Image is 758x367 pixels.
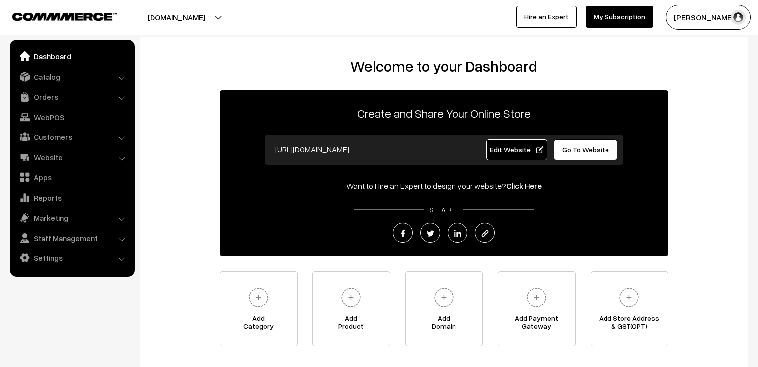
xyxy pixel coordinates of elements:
[486,139,547,160] a: Edit Website
[430,284,457,311] img: plus.svg
[12,168,131,186] a: Apps
[554,139,618,160] a: Go To Website
[666,5,751,30] button: [PERSON_NAME] C
[490,145,543,154] span: Edit Website
[516,6,577,28] a: Hire an Expert
[220,314,297,334] span: Add Category
[313,314,390,334] span: Add Product
[405,271,483,346] a: AddDomain
[12,108,131,126] a: WebPOS
[615,284,643,311] img: plus.svg
[12,209,131,227] a: Marketing
[424,205,463,214] span: SHARE
[113,5,240,30] button: [DOMAIN_NAME]
[12,128,131,146] a: Customers
[586,6,653,28] a: My Subscription
[12,189,131,207] a: Reports
[523,284,550,311] img: plus.svg
[220,180,668,192] div: Want to Hire an Expert to design your website?
[12,88,131,106] a: Orders
[12,249,131,267] a: Settings
[12,148,131,166] a: Website
[562,145,609,154] span: Go To Website
[498,314,575,334] span: Add Payment Gateway
[12,10,100,22] a: COMMMERCE
[12,13,117,20] img: COMMMERCE
[406,314,482,334] span: Add Domain
[12,68,131,86] a: Catalog
[731,10,746,25] img: user
[220,104,668,122] p: Create and Share Your Online Store
[12,47,131,65] a: Dashboard
[591,271,668,346] a: Add Store Address& GST(OPT)
[12,229,131,247] a: Staff Management
[245,284,272,311] img: plus.svg
[506,181,542,191] a: Click Here
[220,271,298,346] a: AddCategory
[591,314,668,334] span: Add Store Address & GST(OPT)
[337,284,365,311] img: plus.svg
[498,271,576,346] a: Add PaymentGateway
[312,271,390,346] a: AddProduct
[150,57,738,75] h2: Welcome to your Dashboard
